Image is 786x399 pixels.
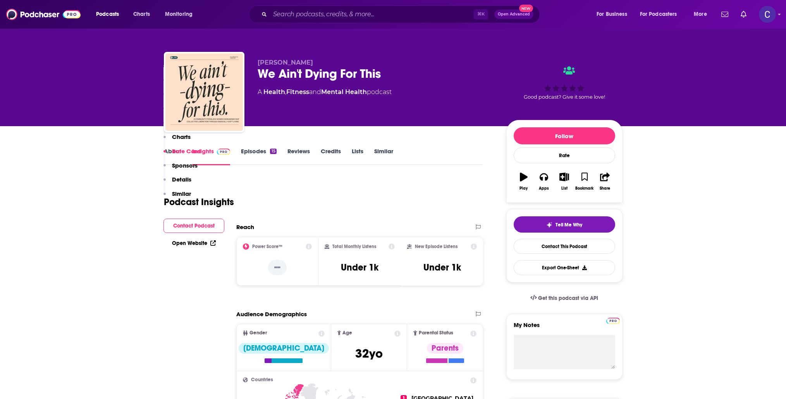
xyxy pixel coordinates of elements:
[635,8,688,21] button: open menu
[423,262,461,273] h3: Under 1k
[6,7,81,22] img: Podchaser - Follow, Share and Rate Podcasts
[514,147,615,163] div: Rate
[738,8,750,21] a: Show notifications dropdown
[519,186,528,191] div: Play
[287,147,310,165] a: Reviews
[251,377,273,382] span: Countries
[561,186,568,191] div: List
[163,162,198,176] button: Sponsors
[514,321,615,335] label: My Notes
[321,147,341,165] a: Credits
[688,8,717,21] button: open menu
[546,222,552,228] img: tell me why sparkle
[163,147,201,162] button: Rate Card
[172,176,191,183] p: Details
[172,240,216,247] a: Open Website
[165,53,243,131] img: We Ain't Dying For This
[256,5,547,23] div: Search podcasts, credits, & more...
[506,59,623,107] div: Good podcast? Give it some love!
[606,317,620,324] a: Pro website
[498,12,530,16] span: Open Advanced
[519,5,533,12] span: New
[239,343,329,354] div: [DEMOGRAPHIC_DATA]
[415,244,457,249] h2: New Episode Listens
[538,295,598,301] span: Get this podcast via API
[249,331,267,336] span: Gender
[128,8,155,21] a: Charts
[524,94,605,100] span: Good podcast? Give it some love!
[96,9,119,20] span: Podcasts
[342,331,352,336] span: Age
[252,244,282,249] h2: Power Score™
[91,8,129,21] button: open menu
[321,88,367,96] a: Mental Health
[534,168,554,195] button: Apps
[163,219,224,233] button: Contact Podcast
[309,88,321,96] span: and
[241,147,276,165] a: Episodes15
[600,186,610,191] div: Share
[694,9,707,20] span: More
[554,168,574,195] button: List
[494,10,533,19] button: Open AdvancedNew
[172,190,191,197] p: Similar
[160,8,203,21] button: open menu
[591,8,637,21] button: open menu
[556,222,582,228] span: Tell Me Why
[172,162,198,169] p: Sponsors
[163,176,191,190] button: Details
[355,346,383,361] span: 32 yo
[258,87,392,97] div: A podcast
[575,186,593,191] div: Bookmark
[595,168,615,195] button: Share
[133,9,150,20] span: Charts
[374,147,393,165] a: Similar
[285,88,286,96] span: ,
[172,147,201,155] p: Rate Card
[524,289,605,308] a: Get this podcast via API
[514,127,615,144] button: Follow
[286,88,309,96] a: Fitness
[419,331,453,336] span: Parental Status
[341,262,378,273] h3: Under 1k
[759,6,776,23] button: Show profile menu
[597,9,627,20] span: For Business
[514,216,615,233] button: tell me why sparkleTell Me Why
[759,6,776,23] span: Logged in as publicityxxtina
[270,149,276,154] div: 15
[574,168,595,195] button: Bookmark
[163,190,191,204] button: Similar
[427,343,463,354] div: Parents
[640,9,677,20] span: For Podcasters
[270,8,474,21] input: Search podcasts, credits, & more...
[718,8,731,21] a: Show notifications dropdown
[165,9,193,20] span: Monitoring
[352,147,363,165] a: Lists
[606,318,620,324] img: Podchaser Pro
[539,186,549,191] div: Apps
[236,223,254,231] h2: Reach
[263,88,285,96] a: Health
[268,260,287,275] p: --
[236,310,307,318] h2: Audience Demographics
[332,244,376,249] h2: Total Monthly Listens
[474,9,488,19] span: ⌘ K
[258,59,313,66] span: [PERSON_NAME]
[759,6,776,23] img: User Profile
[514,239,615,254] a: Contact This Podcast
[514,260,615,275] button: Export One-Sheet
[514,168,534,195] button: Play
